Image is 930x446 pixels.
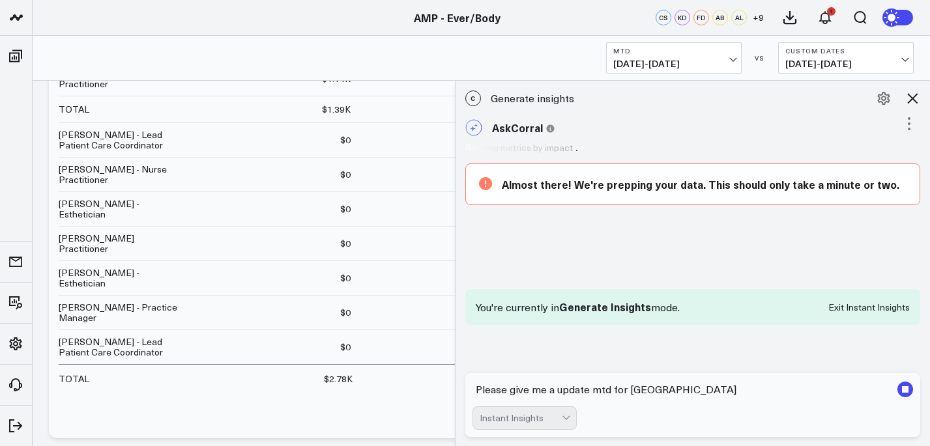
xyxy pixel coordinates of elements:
td: [PERSON_NAME] - Practice Manager [59,295,189,329]
a: AMP - Ever/Body [414,10,501,25]
b: Custom Dates [785,47,907,55]
td: [PERSON_NAME] - Lead Patient Care Coordinator [59,122,189,157]
span: AskCorral [492,120,543,135]
td: [PERSON_NAME] - Nurse Practitioner [59,157,189,191]
div: $0 [340,133,351,146]
button: +9 [750,10,766,25]
div: VS [748,54,772,62]
td: [PERSON_NAME] - Esthetician [59,191,189,226]
div: TOTAL [59,372,89,385]
button: Exit Instant Insights [828,303,910,312]
td: TOTAL [59,96,189,122]
div: AB [712,10,728,25]
div: 1 [827,7,836,16]
div: $0 [340,341,351,354]
div: $0 [340,272,351,285]
div: FD [693,10,709,25]
div: CS [656,10,671,25]
span: [DATE] - [DATE] [785,59,907,69]
div: $2.78K [324,372,353,385]
div: $0 [340,306,351,319]
p: You're currently in mode. [476,300,680,314]
span: C [465,91,481,106]
textarea: Please give me a update mtd for williamsbur [472,378,892,401]
td: [PERSON_NAME] Practitioner [59,226,189,260]
b: MTD [613,47,734,55]
button: Custom Dates[DATE]-[DATE] [778,42,914,74]
div: AL [731,10,747,25]
span: [DATE] - [DATE] [613,59,734,69]
div: $0 [340,168,351,181]
div: $0 [340,202,351,216]
div: Ranking metrics by impact [465,143,587,153]
div: $0 [340,237,351,250]
td: [PERSON_NAME] - Esthetician [59,260,189,295]
td: [PERSON_NAME] - Lead Patient Care Coordinator [59,329,189,364]
span: Generate Insights [559,300,651,314]
button: MTD[DATE]-[DATE] [606,42,742,74]
span: + 9 [753,13,764,22]
div: KD [675,10,690,25]
div: $1.39K [322,103,351,116]
div: Almost there! We're prepping your data. This should only take a minute or two. [502,177,907,191]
